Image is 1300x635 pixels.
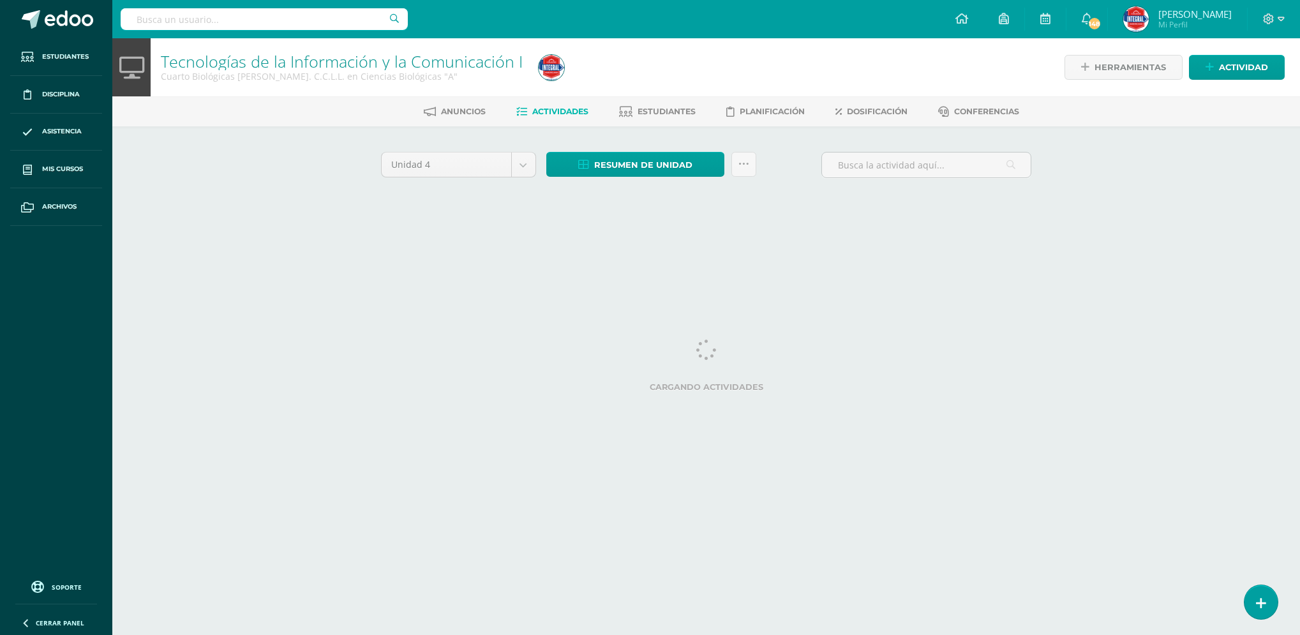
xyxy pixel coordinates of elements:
a: Unidad 4 [382,153,535,177]
a: Estudiantes [619,101,696,122]
input: Busca la actividad aquí... [822,153,1031,177]
span: Asistencia [42,126,82,137]
div: Cuarto Biológicas Bach. C.C.L.L. en Ciencias Biológicas 'A' [161,70,523,82]
a: Conferencias [938,101,1019,122]
span: Mis cursos [42,164,83,174]
span: [PERSON_NAME] [1158,8,1232,20]
span: Archivos [42,202,77,212]
span: Planificación [740,107,805,116]
a: Planificación [726,101,805,122]
a: Herramientas [1065,55,1183,80]
a: Anuncios [424,101,486,122]
a: Disciplina [10,76,102,114]
a: Actividades [516,101,588,122]
input: Busca un usuario... [121,8,408,30]
span: Actividad [1219,56,1268,79]
img: 5b05793df8038e2f74dd67e63a03d3f6.png [539,55,564,80]
span: Resumen de unidad [594,153,692,177]
a: Soporte [15,578,97,595]
span: Herramientas [1095,56,1166,79]
span: Soporte [52,583,82,592]
span: Dosificación [847,107,908,116]
span: Actividades [532,107,588,116]
a: Mis cursos [10,151,102,188]
span: Anuncios [441,107,486,116]
a: Dosificación [835,101,908,122]
a: Actividad [1189,55,1285,80]
span: Conferencias [954,107,1019,116]
a: Estudiantes [10,38,102,76]
span: Estudiantes [42,52,89,62]
label: Cargando actividades [381,382,1032,392]
span: Estudiantes [638,107,696,116]
span: 148 [1087,17,1101,31]
a: Asistencia [10,114,102,151]
a: Resumen de unidad [546,152,724,177]
a: Tecnologías de la Información y la Comunicación I [161,50,523,72]
a: Archivos [10,188,102,226]
span: Unidad 4 [391,153,502,177]
h1: Tecnologías de la Información y la Comunicación I [161,52,523,70]
span: Disciplina [42,89,80,100]
span: Cerrar panel [36,618,84,627]
img: 5b05793df8038e2f74dd67e63a03d3f6.png [1123,6,1149,32]
span: Mi Perfil [1158,19,1232,30]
